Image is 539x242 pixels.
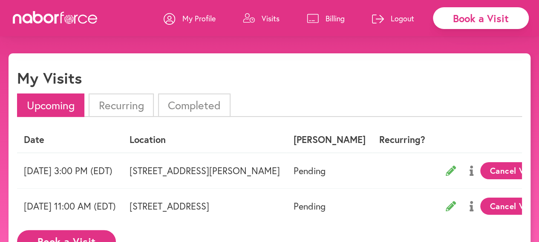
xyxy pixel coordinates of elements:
[243,6,280,31] a: Visits
[287,153,372,189] td: Pending
[158,93,231,117] li: Completed
[372,6,414,31] a: Logout
[123,188,287,224] td: [STREET_ADDRESS]
[17,153,123,189] td: [DATE] 3:00 PM (EDT)
[307,6,345,31] a: Billing
[182,13,216,23] p: My Profile
[262,13,280,23] p: Visits
[433,7,529,29] div: Book a Visit
[164,6,216,31] a: My Profile
[287,127,372,152] th: [PERSON_NAME]
[17,127,123,152] th: Date
[17,93,84,117] li: Upcoming
[123,153,287,189] td: [STREET_ADDRESS][PERSON_NAME]
[326,13,345,23] p: Billing
[17,188,123,224] td: [DATE] 11:00 AM (EDT)
[17,69,82,87] h1: My Visits
[372,127,432,152] th: Recurring?
[89,93,153,117] li: Recurring
[391,13,414,23] p: Logout
[287,188,372,224] td: Pending
[123,127,287,152] th: Location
